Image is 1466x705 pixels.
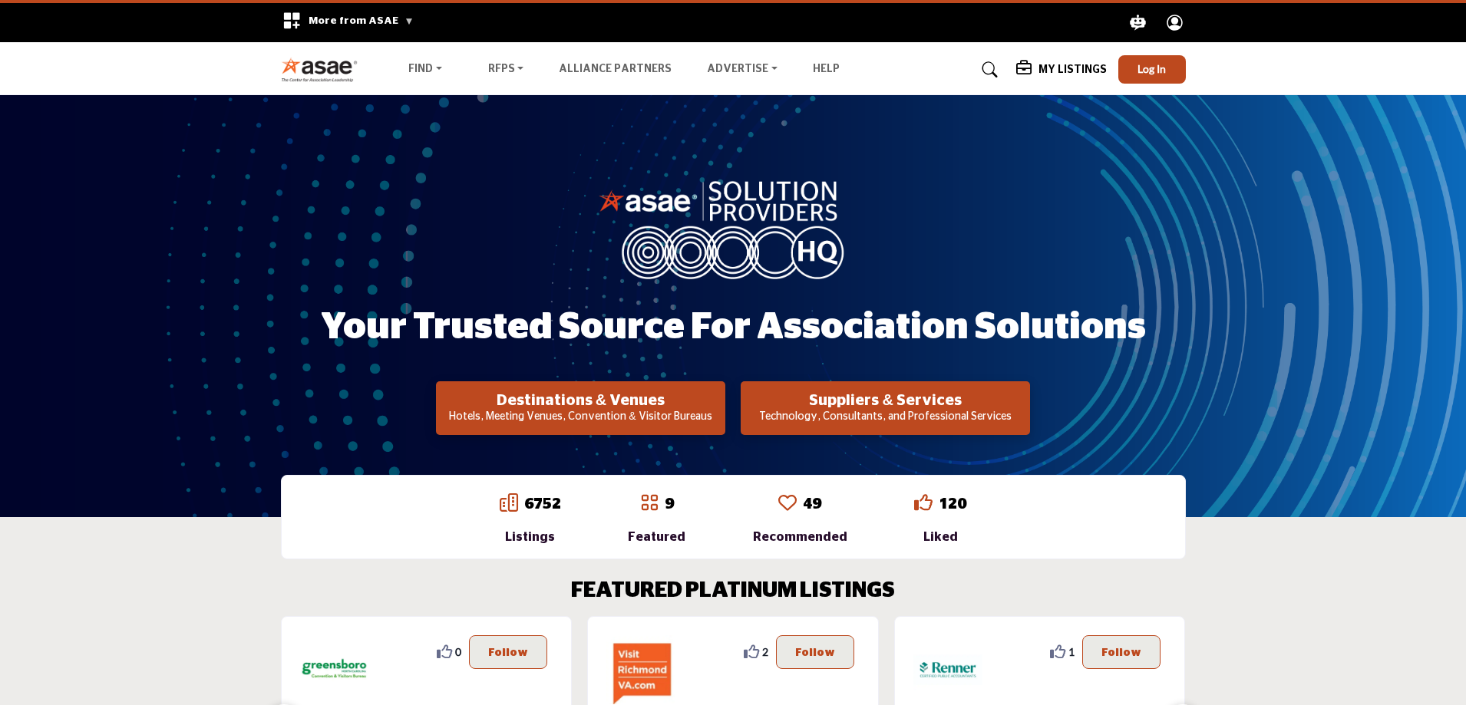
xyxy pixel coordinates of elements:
[628,528,685,546] div: Featured
[441,391,721,410] h2: Destinations & Venues
[469,635,547,669] button: Follow
[477,59,535,81] a: RFPs
[745,410,1025,425] p: Technology, Consultants, and Professional Services
[1137,62,1166,75] span: Log In
[571,578,895,605] h2: FEATURED PLATINUM LISTINGS
[488,644,528,661] p: Follow
[795,644,835,661] p: Follow
[914,528,966,546] div: Liked
[913,635,982,704] img: Renner and Company CPA PC
[813,64,840,74] a: Help
[939,496,966,512] a: 120
[1082,635,1161,669] button: Follow
[967,58,1008,82] a: Search
[436,381,725,435] button: Destinations & Venues Hotels, Meeting Venues, Convention & Visitor Bureaus
[741,381,1030,435] button: Suppliers & Services Technology, Consultants, and Professional Services
[696,59,788,81] a: Advertise
[559,64,672,74] a: Alliance Partners
[1118,55,1186,84] button: Log In
[398,59,453,81] a: Find
[441,410,721,425] p: Hotels, Meeting Venues, Convention & Visitor Bureaus
[803,496,821,512] a: 49
[524,496,561,512] a: 6752
[606,635,675,704] img: Richmond Region Tourism
[1101,644,1141,661] p: Follow
[300,635,369,704] img: Greensboro Area CVB
[753,528,847,546] div: Recommended
[500,528,561,546] div: Listings
[321,304,1146,351] h1: Your Trusted Source for Association Solutions
[281,57,366,82] img: Site Logo
[272,3,424,42] div: More from ASAE
[640,493,659,515] a: Go to Featured
[599,177,867,278] img: image
[745,391,1025,410] h2: Suppliers & Services
[762,644,768,660] span: 2
[1068,644,1075,660] span: 1
[776,635,854,669] button: Follow
[309,15,414,26] span: More from ASAE
[455,644,461,660] span: 0
[778,493,797,515] a: Go to Recommended
[1038,63,1107,77] h5: My Listings
[914,493,933,512] i: Go to Liked
[665,496,674,512] a: 9
[1016,61,1107,79] div: My Listings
